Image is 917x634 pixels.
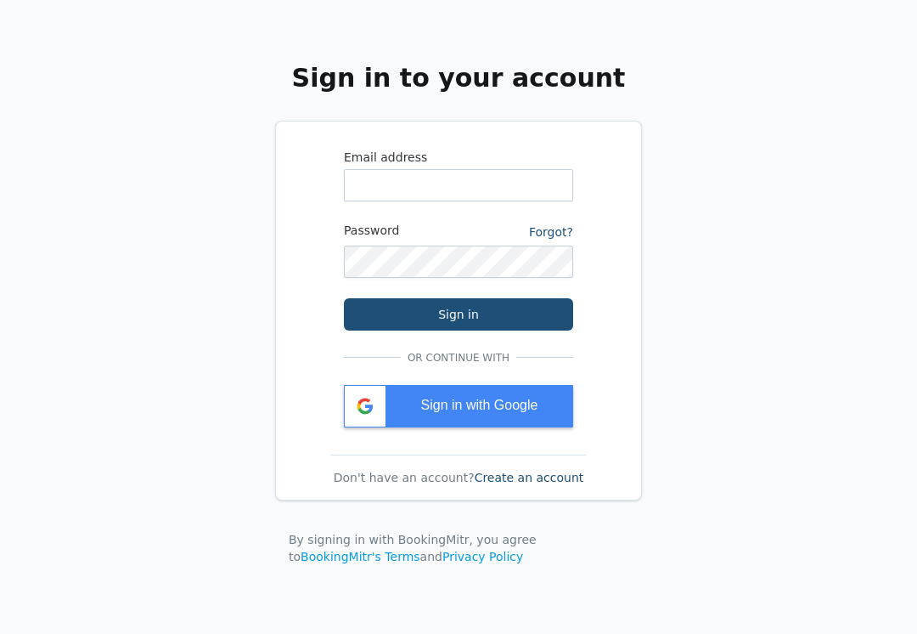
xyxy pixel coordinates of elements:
span: By signing in with BookingMitr, you agree to [289,533,537,563]
a: Privacy Policy [442,550,523,563]
label: Email address [344,149,573,166]
span: Or continue with [401,351,516,365]
span: and [420,550,442,563]
div: Don't have an account? [323,469,594,486]
a: BookingMitr's Terms [301,550,420,563]
label: Password [344,222,458,239]
a: Forgot? [529,225,573,239]
div: Sign in with Google [344,385,573,427]
h2: Sign in to your account [268,63,649,93]
button: Sign in [344,298,573,331]
a: Create an account [475,471,584,484]
span: Sign in with Google [421,398,538,412]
